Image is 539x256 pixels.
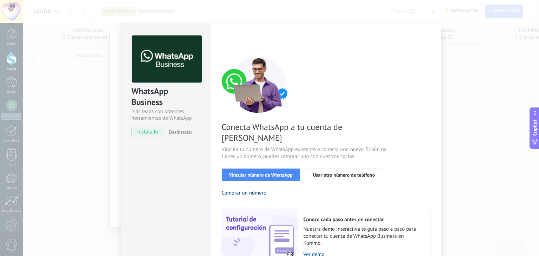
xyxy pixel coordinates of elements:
[304,216,423,223] h2: Conoce cada paso antes de conectar
[222,57,295,113] img: connect number
[169,129,192,135] span: Desinstalar
[222,122,389,143] span: Conecta WhatsApp a tu cuenta de [PERSON_NAME]
[132,108,201,122] div: Más leads con potentes herramientas de WhatsApp
[306,169,382,181] button: Usar otro número de teléfono
[166,127,192,137] button: Desinstalar
[313,172,375,177] span: Usar otro número de teléfono
[132,127,164,137] span: instalado
[222,190,267,196] button: Comprar un número
[132,86,201,108] div: WhatsApp Business
[132,35,202,83] img: logo_main.png
[229,172,293,177] span: Vincular número de WhatsApp
[222,169,300,181] button: Vincular número de WhatsApp
[222,146,389,160] span: Vincula tu número de WhatsApp existente o conecta uno nuevo. Si aún no tienes un número, puedes c...
[304,226,423,247] span: Nuestra demo interactiva te guía paso a paso para conectar tu cuenta de WhatsApp Business en Kommo.
[531,119,538,136] span: Copilot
